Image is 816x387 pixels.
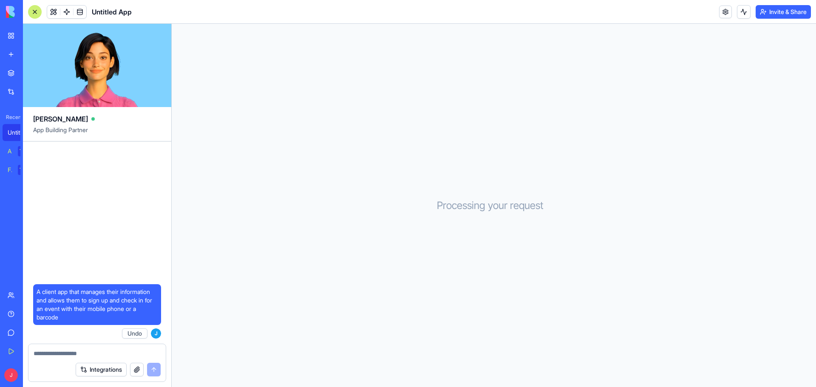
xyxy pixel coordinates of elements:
[76,363,127,376] button: Integrations
[8,128,31,137] div: Untitled App
[3,143,37,160] a: AI Logo GeneratorTRY
[3,161,37,178] a: Feedback FormTRY
[8,166,12,174] div: Feedback Form
[4,368,18,382] span: J
[3,114,20,121] span: Recent
[18,165,31,175] div: TRY
[18,146,31,156] div: TRY
[6,6,59,18] img: logo
[8,147,12,155] div: AI Logo Generator
[3,124,37,141] a: Untitled App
